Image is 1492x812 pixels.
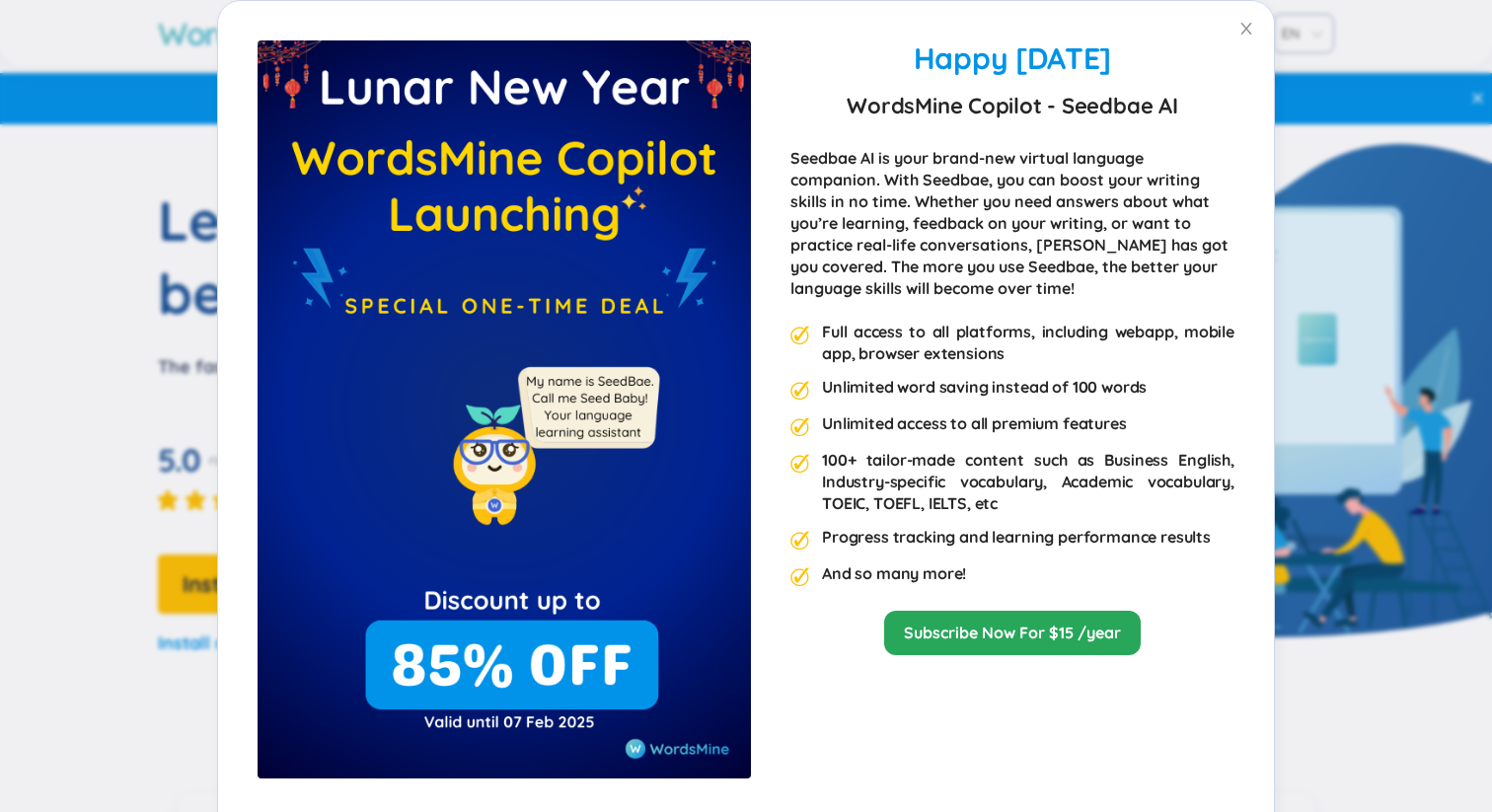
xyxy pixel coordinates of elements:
div: And so many more! [822,562,966,587]
span: close [1238,21,1254,37]
span: Happy [DATE] [914,39,1111,77]
img: premium [790,417,810,437]
div: Seedbae AI is your brand-new virtual language companion. With Seedbae, you can boost your writing... [790,147,1234,299]
div: Progress tracking and learning performance results [822,526,1211,551]
button: Subscribe Now For $15 /year [884,611,1141,655]
img: premium [790,381,810,401]
div: Full access to all platforms, including webapp, mobile app, browser extensions [822,321,1234,364]
a: Subscribe Now For $15 /year [904,622,1121,643]
img: premium [790,454,810,474]
div: 100+ tailor-made content such as Business English, Industry-specific vocabulary, Academic vocabul... [822,449,1234,514]
img: premium [790,326,810,345]
img: premium [790,567,810,587]
div: Unlimited word saving instead of 100 words [822,376,1147,401]
div: Unlimited access to all premium features [822,412,1127,437]
img: premium [258,40,751,778]
img: premium [790,531,810,551]
button: Close [1219,1,1274,56]
strong: WordsMine Copilot - Seedbae AI [847,88,1177,123]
